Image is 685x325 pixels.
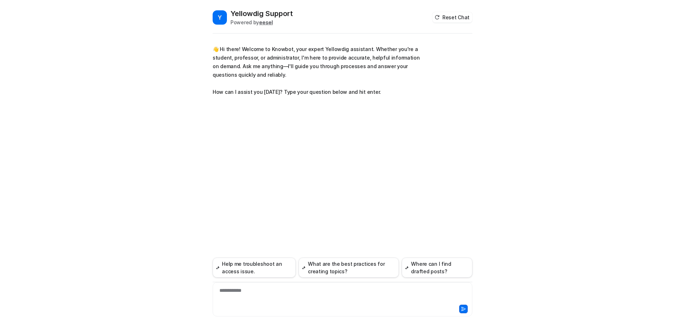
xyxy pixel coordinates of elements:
[213,258,296,278] button: Help me troubleshoot an access issue.
[230,9,293,19] h2: Yellowdig Support
[259,19,273,25] b: eesel
[402,258,472,278] button: Where can I find drafted posts?
[230,19,293,26] div: Powered by
[213,45,421,96] p: 👋 Hi there! Welcome to Knowbot, your expert Yellowdig assistant. Whether you're a student, profes...
[299,258,399,278] button: What are the best practices for creating topics?
[432,12,472,22] button: Reset Chat
[213,10,227,25] span: Y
